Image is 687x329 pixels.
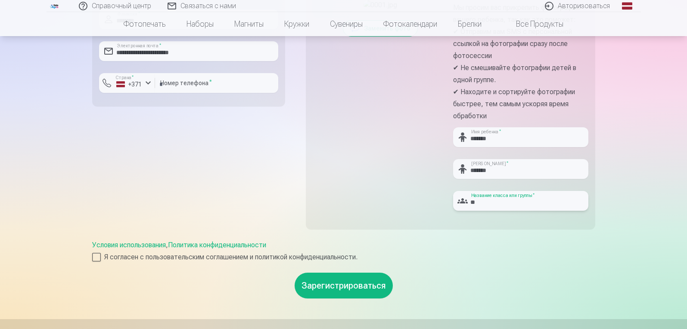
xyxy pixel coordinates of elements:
font: Авторизоваться [558,2,610,10]
a: Политика конфиденциальности [168,241,266,249]
a: Сувениры [320,12,373,36]
font: Справочный центр [92,2,151,10]
font: Наборы [187,19,214,28]
font: Фотокалендари [383,19,437,28]
a: Все продукты [492,12,574,36]
img: /fa1 [50,3,59,9]
font: Кружки [284,19,309,28]
a: Фотопечать [113,12,176,36]
font: Все продукты [516,19,563,28]
font: Страна [115,75,131,80]
a: Кружки [274,12,320,36]
font: Брелки [458,19,482,28]
a: Наборы [176,12,224,36]
font: ✔ Отправим вам SMS с персональной ссылкой на фотографии сразу после фотосессии [453,28,572,60]
button: Страна*+371 [99,73,155,93]
font: Зарегистрироваться [302,280,386,291]
a: Фотокалендари [373,12,448,36]
font: Фотопечать [124,19,166,28]
font: Я согласен с пользовательским соглашением и политикой конфиденциальности. [104,253,357,261]
font: Магниты [234,19,264,28]
a: Условия использования [92,241,166,249]
button: Зарегистрироваться [295,273,393,298]
font: +371 [128,81,142,88]
font: Связаться с нами [180,2,236,10]
font: Сувениры [330,19,363,28]
a: Брелки [448,12,492,36]
font: , [166,241,168,249]
font: ✔ Не смешивайте фотографии детей в одной группе. [453,64,576,84]
a: Магниты [224,12,274,36]
font: ✔ Находите и сортируйте фотографии быстрее, тем самым ускоряя время обработки [453,88,575,120]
